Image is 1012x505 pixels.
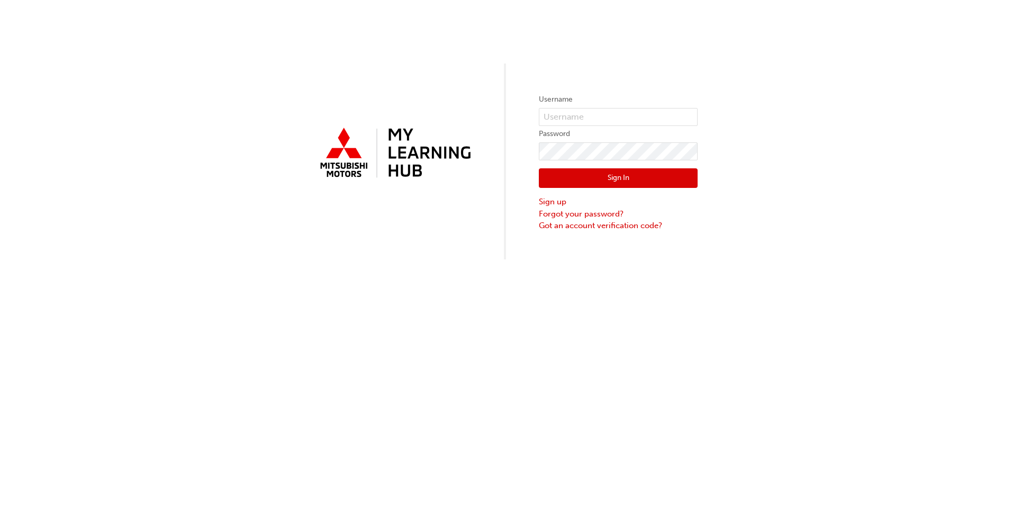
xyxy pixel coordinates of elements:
label: Password [539,128,698,140]
button: Sign In [539,168,698,188]
a: Forgot your password? [539,208,698,220]
img: mmal [314,123,473,184]
a: Got an account verification code? [539,220,698,232]
label: Username [539,93,698,106]
a: Sign up [539,196,698,208]
input: Username [539,108,698,126]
